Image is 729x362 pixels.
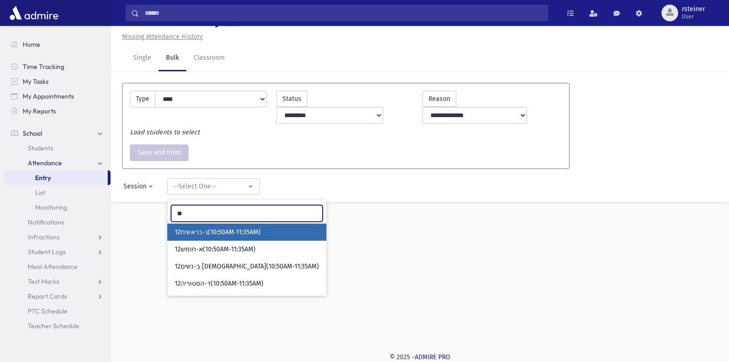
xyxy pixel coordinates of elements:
a: Missing Attendance History [118,33,203,41]
a: Monitoring [4,200,110,215]
a: Attendance [4,156,110,170]
span: Infractions [28,233,60,241]
span: 12ב-נשים [DEMOGRAPHIC_DATA](10:50AM-11:35AM) [175,262,319,271]
span: List [35,188,45,197]
span: User [682,13,705,20]
a: Student Logs [4,244,110,259]
span: Report Cards [28,292,67,300]
span: Test Marks [28,277,59,286]
button: Save and Print [130,144,189,161]
a: My Tasks [4,74,110,89]
a: Infractions [4,230,110,244]
span: 12ג-בראשית(10:50AM-11:35AM) [175,228,261,237]
span: My Appointments [23,92,74,100]
span: Entry [35,174,51,182]
span: Notifications [28,218,64,226]
label: Type [130,91,155,107]
a: Entry [4,170,108,185]
a: List [4,185,110,200]
input: Search [171,205,323,222]
span: Student Logs [28,248,66,256]
u: Missing Attendance History [122,33,203,41]
a: Students [4,141,110,156]
input: Search [139,5,548,21]
div: --Select One-- [173,181,246,191]
a: Meal Attendance [4,259,110,274]
button: --Select One-- [167,178,260,195]
a: Single [126,45,159,71]
span: School [23,129,42,137]
a: School [4,126,110,141]
div: Load students to select [125,127,566,137]
button: Session [117,178,160,195]
span: 12א-חומש(10:50AM-11:35AM) [175,245,256,254]
a: My Appointments [4,89,110,104]
span: My Reports [23,107,56,115]
span: Monitoring [35,203,67,212]
div: Session [123,181,147,191]
a: Home [4,37,110,52]
span: My Tasks [23,77,49,86]
span: 12ד-הסטוריה(10:50AM-11:35AM) [175,279,263,288]
span: Meal Attendance [28,262,78,271]
a: Notifications [4,215,110,230]
span: Students [28,144,53,152]
span: rsteiner [682,6,705,13]
a: Teacher Schedule [4,318,110,333]
label: Status [276,91,307,107]
a: PTC Schedule [4,304,110,318]
div: © 2025 - [126,352,714,362]
span: Attendance [28,159,62,167]
span: Teacher Schedule [28,322,80,330]
a: Time Tracking [4,59,110,74]
span: Home [23,40,40,49]
span: PTC Schedule [28,307,67,315]
a: Test Marks [4,274,110,289]
label: Reason [423,91,456,107]
span: Time Tracking [23,62,64,71]
a: My Reports [4,104,110,119]
a: Bulk [159,45,186,71]
a: Report Cards [4,289,110,304]
a: Classroom [186,45,232,71]
img: AdmirePro [7,4,61,22]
